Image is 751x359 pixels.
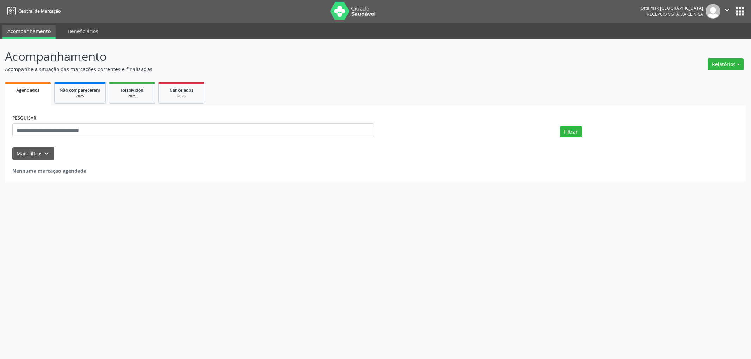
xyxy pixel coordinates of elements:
div: 2025 [114,94,150,99]
button: Mais filtroskeyboard_arrow_down [12,147,54,160]
span: Não compareceram [60,87,100,93]
a: Beneficiários [63,25,103,37]
button: Relatórios [708,58,744,70]
span: Agendados [16,87,39,93]
img: img [706,4,720,19]
span: Recepcionista da clínica [647,11,703,17]
div: 2025 [164,94,199,99]
i: keyboard_arrow_down [43,150,50,158]
label: PESQUISAR [12,113,36,124]
a: Acompanhamento [2,25,56,39]
button: Filtrar [560,126,582,138]
strong: Nenhuma marcação agendada [12,167,86,174]
a: Central de Marcação [5,5,61,17]
div: 2025 [60,94,100,99]
i:  [723,6,731,14]
span: Central de Marcação [18,8,61,14]
button: apps [734,5,746,18]
div: Oftalmax [GEOGRAPHIC_DATA] [640,5,703,11]
button:  [720,4,734,19]
p: Acompanhe a situação das marcações correntes e finalizadas [5,65,524,73]
span: Cancelados [170,87,193,93]
p: Acompanhamento [5,48,524,65]
span: Resolvidos [121,87,143,93]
